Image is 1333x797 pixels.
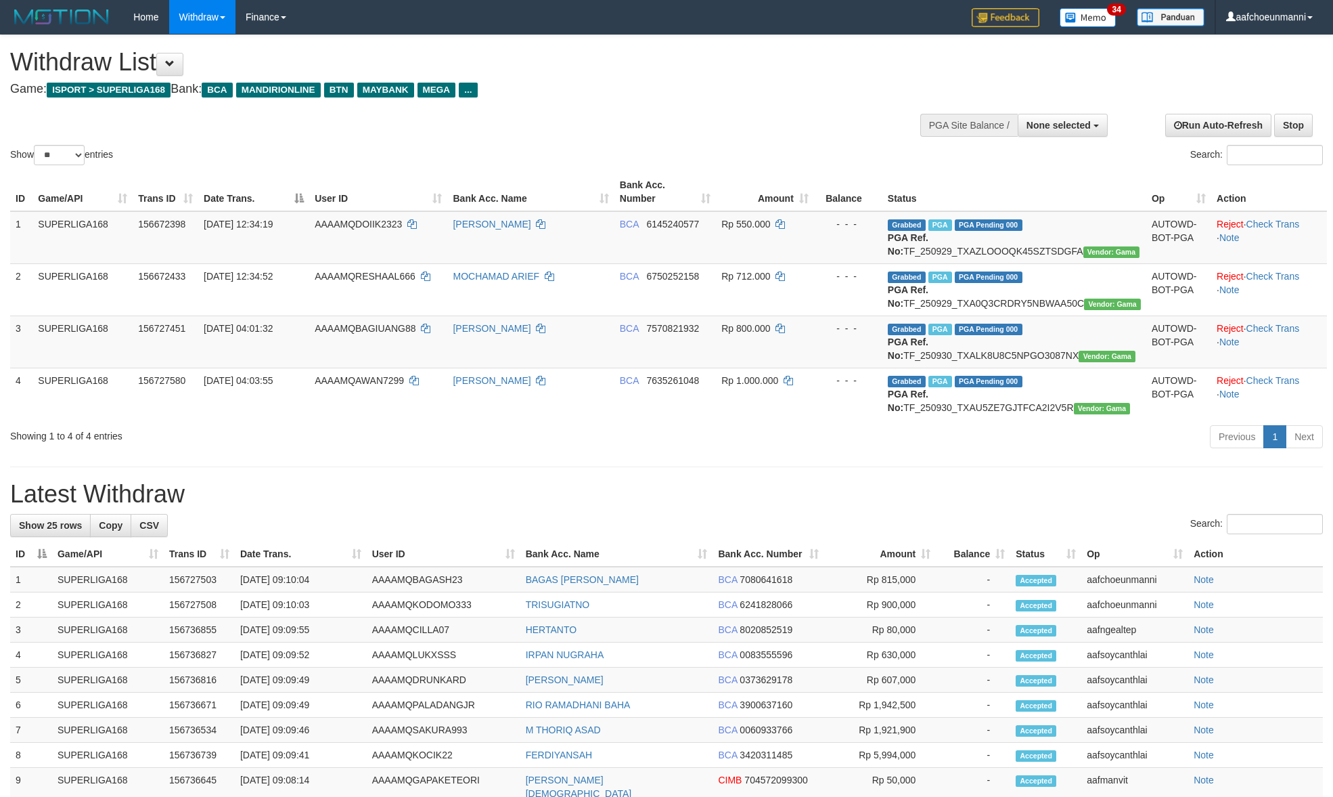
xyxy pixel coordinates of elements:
[235,542,367,567] th: Date Trans.: activate to sort column ascending
[526,649,604,660] a: IRPAN NUGRAHA
[367,668,520,693] td: AAAAMQDRUNKARD
[1194,674,1214,685] a: Note
[32,173,133,211] th: Game/API: activate to sort column ascending
[928,376,952,387] span: Marked by aafchoeunmanni
[1219,232,1240,243] a: Note
[1060,8,1116,27] img: Button%20Memo.svg
[721,219,770,230] span: Rp 550.000
[1016,675,1056,687] span: Accepted
[972,8,1039,27] img: Feedback.jpg
[1219,389,1240,400] a: Note
[928,324,952,335] span: Marked by aafchoeunmanni
[447,173,614,211] th: Bank Acc. Name: activate to sort column ascending
[52,718,164,743] td: SUPERLIGA168
[52,643,164,668] td: SUPERLIGA168
[721,375,778,386] span: Rp 1.000.000
[204,323,273,334] span: [DATE] 04:01:32
[1083,246,1140,258] span: Vendor URL: https://trx31.1velocity.biz
[164,542,235,567] th: Trans ID: activate to sort column ascending
[235,718,367,743] td: [DATE] 09:09:46
[164,593,235,618] td: 156727508
[721,271,770,282] span: Rp 712.000
[1263,425,1286,448] a: 1
[164,643,235,668] td: 156736827
[1081,618,1188,643] td: aafngealtep
[367,718,520,743] td: AAAAMQSAKURA993
[824,593,936,618] td: Rp 900,000
[10,368,32,420] td: 4
[315,271,415,282] span: AAAAMQRESHAAL666
[235,643,367,668] td: [DATE] 09:09:52
[1016,650,1056,662] span: Accepted
[204,219,273,230] span: [DATE] 12:34:19
[367,567,520,593] td: AAAAMQBAGASH23
[1211,173,1327,211] th: Action
[459,83,477,98] span: ...
[1010,542,1081,567] th: Status: activate to sort column ascending
[1079,351,1135,362] span: Vendor URL: https://trx31.1velocity.biz
[32,316,133,368] td: SUPERLIGA168
[235,567,367,593] td: [DATE] 09:10:04
[1107,3,1125,16] span: 34
[1219,337,1240,347] a: Note
[52,693,164,718] td: SUPERLIGA168
[1081,567,1188,593] td: aafchoeunmanni
[52,618,164,643] td: SUPERLIGA168
[718,725,737,735] span: BCA
[936,643,1010,668] td: -
[138,219,185,230] span: 156672398
[620,375,639,386] span: BCA
[10,514,91,537] a: Show 25 rows
[1219,284,1240,295] a: Note
[138,323,185,334] span: 156727451
[32,368,133,420] td: SUPERLIGA168
[10,668,52,693] td: 5
[526,725,601,735] a: M THORIQ ASAD
[10,7,113,27] img: MOTION_logo.png
[1194,599,1214,610] a: Note
[718,674,737,685] span: BCA
[1146,211,1211,264] td: AUTOWD-BOT-PGA
[47,83,171,98] span: ISPORT > SUPERLIGA168
[1081,693,1188,718] td: aafsoycanthlai
[819,322,877,335] div: - - -
[138,375,185,386] span: 156727580
[882,316,1146,368] td: TF_250930_TXALK8U8C5NPGO3087NX
[1190,145,1323,165] label: Search:
[235,618,367,643] td: [DATE] 09:09:55
[32,263,133,316] td: SUPERLIGA168
[52,743,164,768] td: SUPERLIGA168
[744,775,807,785] span: Copy 704572099300 to clipboard
[1217,271,1244,282] a: Reject
[1246,219,1300,230] a: Check Trans
[1146,368,1211,420] td: AUTOWD-BOT-PGA
[10,424,545,443] div: Showing 1 to 4 of 4 entries
[646,375,699,386] span: Copy 7635261048 to clipboard
[888,219,926,231] span: Grabbed
[646,323,699,334] span: Copy 7570821932 to clipboard
[888,272,926,283] span: Grabbed
[235,593,367,618] td: [DATE] 09:10:03
[882,263,1146,316] td: TF_250929_TXA0Q3CRDRY5NBWAA50C
[1016,600,1056,611] span: Accepted
[824,542,936,567] th: Amount: activate to sort column ascending
[1194,775,1214,785] a: Note
[32,211,133,264] td: SUPERLIGA168
[718,574,737,585] span: BCA
[453,375,530,386] a: [PERSON_NAME]
[10,618,52,643] td: 3
[1227,514,1323,534] input: Search:
[1211,263,1327,316] td: · ·
[10,481,1323,508] h1: Latest Withdraw
[164,693,235,718] td: 156736671
[928,219,952,231] span: Marked by aafsoycanthlai
[1081,542,1188,567] th: Op: activate to sort column ascending
[1026,120,1091,131] span: None selected
[1074,403,1131,414] span: Vendor URL: https://trx31.1velocity.biz
[740,624,792,635] span: Copy 8020852519 to clipboard
[955,272,1022,283] span: PGA Pending
[164,567,235,593] td: 156727503
[888,284,928,309] b: PGA Ref. No:
[819,217,877,231] div: - - -
[1217,219,1244,230] a: Reject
